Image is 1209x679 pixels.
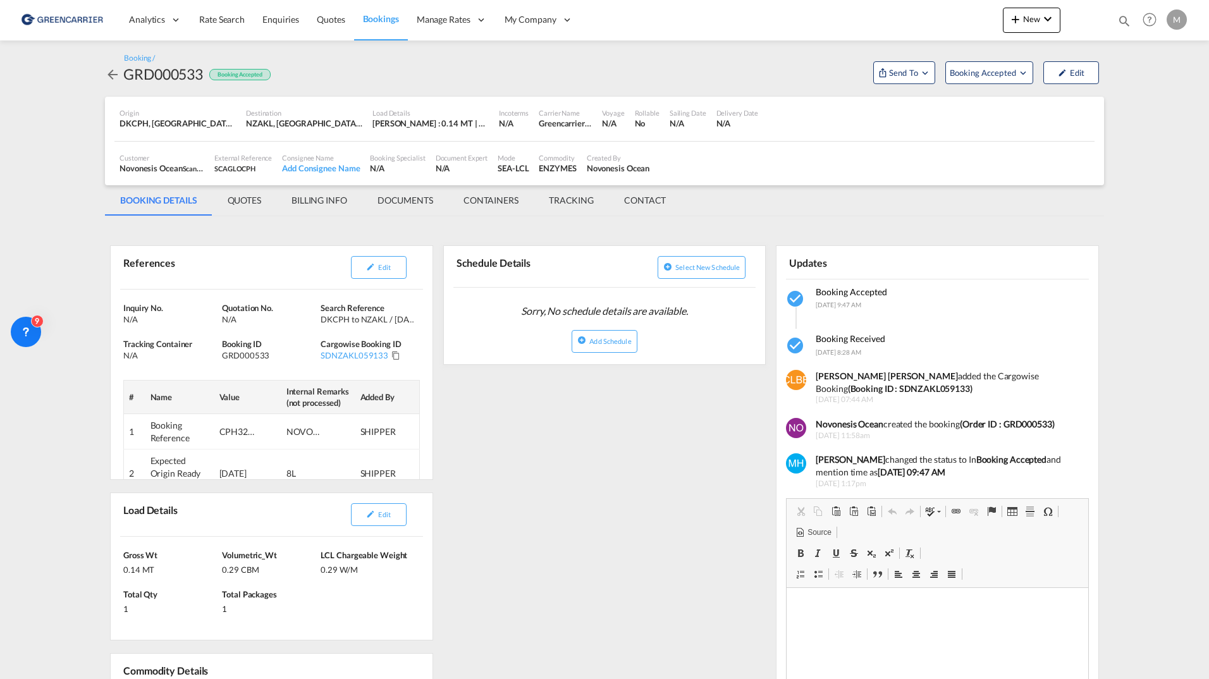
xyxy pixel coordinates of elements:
span: Source [806,527,831,538]
a: Block Quote [869,566,887,582]
span: Rate Search [199,14,245,25]
span: [DATE] 1:17pm [816,479,1079,489]
b: [DATE] 09:47 AM [878,467,946,477]
button: icon-plus-circleAdd Schedule [572,330,637,353]
div: Schedule Details [453,251,602,282]
div: added the Cargowise Booking [816,370,1079,395]
a: Source [792,524,835,541]
a: Insert Horizontal Line [1021,503,1039,520]
span: Search Reference [321,303,384,313]
a: Strikethrough [845,545,862,561]
div: Greencarrier Consolidators [539,118,592,129]
td: 1 [124,414,145,450]
span: Scan Global Logistics A/S [183,163,259,173]
div: Booking / [124,53,155,64]
span: Quotes [317,14,345,25]
div: Novonesis Ocean [120,162,204,174]
md-tab-item: BILLING INFO [276,185,362,216]
button: icon-plus 400-fgNewicon-chevron-down [1003,8,1060,33]
div: 30-09-25 [219,467,257,480]
div: Document Expert [436,153,488,162]
div: GRD000533 [222,350,317,361]
div: 0.14 MT [123,561,219,575]
div: No [635,118,660,129]
div: [PERSON_NAME] : 0.14 MT | Volumetric Wt : 0.29 CBM | Chargeable Wt : 0.29 W/M [372,118,489,129]
div: DKCPH to NZAKL / 26 Sep 2025 [321,314,416,325]
div: References [120,251,269,284]
a: Insert/Remove Bulleted List [809,566,827,582]
a: Copy (Ctrl+C) [809,503,827,520]
b: Booking Accepted [976,454,1046,465]
span: My Company [505,13,556,26]
div: 0.29 CBM [222,561,317,575]
span: Manage Rates [417,13,470,26]
td: Expected Origin Ready Date [145,450,214,498]
a: Decrease Indent [830,566,848,582]
div: 0.29 W/M [321,561,416,575]
md-tab-item: CONTACT [609,185,681,216]
div: Carrier Name [539,108,592,118]
a: Superscript [880,545,898,561]
md-icon: icon-arrow-left [105,67,120,82]
div: N/A [436,162,488,174]
span: Total Packages [222,589,277,599]
a: Align Right [925,566,943,582]
b: [PERSON_NAME] [816,454,885,465]
md-tab-item: TRACKING [534,185,609,216]
md-icon: icon-magnify [1117,14,1131,28]
div: Created By [587,153,650,162]
div: Load Details [120,498,183,531]
div: 1 [123,600,219,615]
div: Voyage [602,108,624,118]
span: SCAGLOCPH [214,164,255,173]
td: 2 [124,450,145,498]
md-icon: Click to Copy [391,351,400,360]
div: N/A [222,314,317,325]
span: Booking ID [222,339,262,349]
a: Anchor [983,503,1000,520]
span: Booking Accepted [816,286,887,297]
a: Remove Format [901,545,919,561]
th: Value [214,380,281,413]
button: icon-pencilEdit [351,256,407,279]
span: Send To [888,66,919,79]
a: Cut (Ctrl+X) [792,503,809,520]
span: Analytics [129,13,165,26]
div: Sailing Date [670,108,706,118]
a: Unlink [965,503,983,520]
img: 7s1n1wAAAAZJREFUAwCFiXOX6HghugAAAABJRU5ErkJggg== [786,418,806,438]
div: Commodity [539,153,576,162]
span: Enquiries [262,14,299,25]
div: N/A [716,118,759,129]
div: N/A [602,118,624,129]
md-tab-item: CONTAINERS [448,185,534,216]
md-icon: icon-plus 400-fg [1008,11,1023,27]
span: Booking Accepted [950,66,1017,79]
div: N/A [123,314,219,325]
span: New [1008,14,1055,24]
button: icon-pencilEdit [1043,61,1099,84]
span: Edit [378,510,390,518]
div: Origin [120,108,236,118]
button: Open demo menu [945,61,1033,84]
a: Insert/Remove Numbered List [792,566,809,582]
span: Inquiry No. [123,303,163,313]
div: DKCPH, Copenhagen (Kobenhavn), Denmark, Northern Europe, Europe [120,118,236,129]
th: # [124,380,145,413]
div: 1 [222,600,317,615]
td: SHIPPER [355,450,420,498]
md-icon: icon-pencil [366,510,375,518]
span: [DATE] 8:28 AM [816,348,861,356]
a: Italic (Ctrl+I) [809,545,827,561]
div: GRD000533 [123,64,203,84]
a: Redo (Ctrl+Y) [901,503,919,520]
a: Spell Check As You Type [922,503,944,520]
button: Open demo menu [873,61,935,84]
div: N/A [499,118,513,129]
a: Align Left [890,566,907,582]
a: Paste from Word [862,503,880,520]
div: icon-magnify [1117,14,1131,33]
img: 8JYDQNAAAABklEQVQDAO4iNHkp+PWEAAAAAElFTkSuQmCC [786,453,806,474]
div: Add Consignee Name [282,162,360,174]
div: Novonesis Ocean [587,162,650,174]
